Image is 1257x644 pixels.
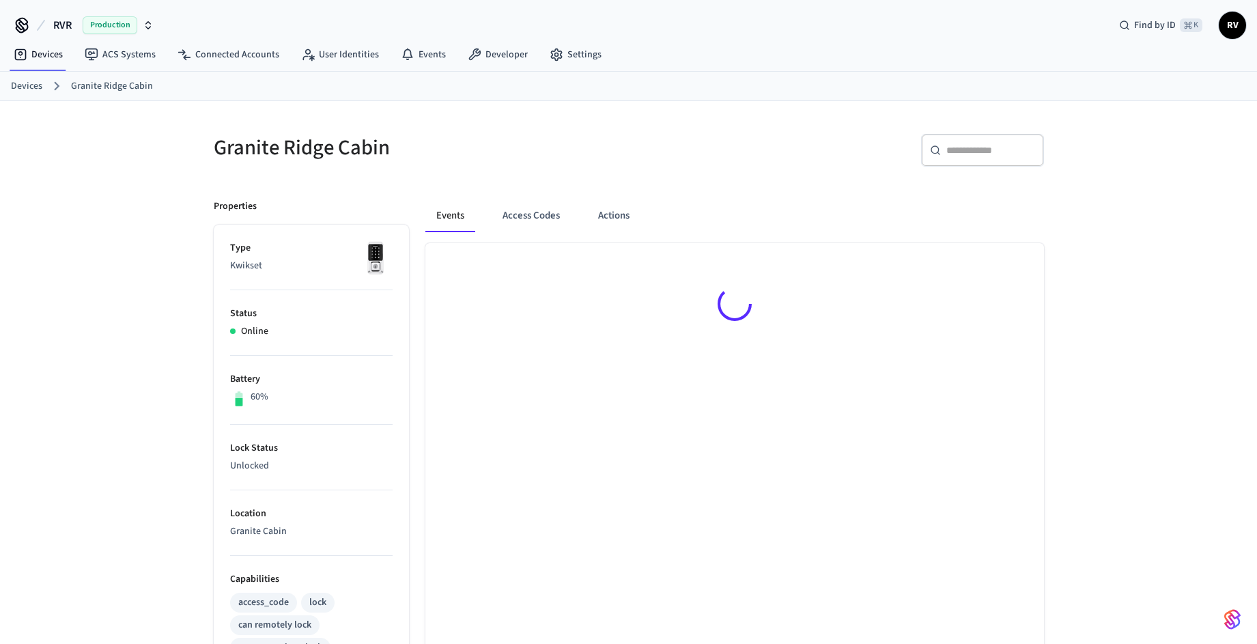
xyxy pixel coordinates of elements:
[238,596,289,610] div: access_code
[74,42,167,67] a: ACS Systems
[251,390,268,404] p: 60%
[230,572,393,587] p: Capabilities
[214,199,257,214] p: Properties
[1219,12,1246,39] button: RV
[3,42,74,67] a: Devices
[1108,13,1213,38] div: Find by ID⌘ K
[214,134,621,162] h5: Granite Ridge Cabin
[230,372,393,387] p: Battery
[1134,18,1176,32] span: Find by ID
[230,307,393,321] p: Status
[1220,13,1245,38] span: RV
[1224,608,1241,630] img: SeamLogoGradient.69752ec5.svg
[230,259,393,273] p: Kwikset
[425,199,1044,232] div: ant example
[71,79,153,94] a: Granite Ridge Cabin
[492,199,571,232] button: Access Codes
[230,507,393,521] p: Location
[230,524,393,539] p: Granite Cabin
[1180,18,1202,32] span: ⌘ K
[425,199,475,232] button: Events
[11,79,42,94] a: Devices
[241,324,268,339] p: Online
[539,42,612,67] a: Settings
[457,42,539,67] a: Developer
[290,42,390,67] a: User Identities
[230,441,393,456] p: Lock Status
[309,596,326,610] div: lock
[230,459,393,473] p: Unlocked
[390,42,457,67] a: Events
[587,199,640,232] button: Actions
[230,241,393,255] p: Type
[53,17,72,33] span: RVR
[83,16,137,34] span: Production
[358,241,393,275] img: Kwikset Halo Touchscreen Wifi Enabled Smart Lock, Polished Chrome, Front
[238,618,311,632] div: can remotely lock
[167,42,290,67] a: Connected Accounts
